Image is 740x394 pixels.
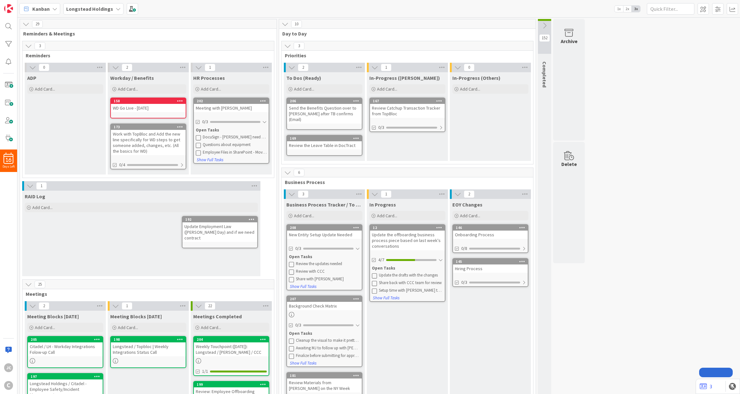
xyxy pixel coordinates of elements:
div: 206 [287,98,362,104]
span: 1x [615,6,623,12]
span: 152 [539,34,550,42]
div: 12Update the offboarding business process piece based on last week's conversations [370,225,445,250]
span: Reminders [26,52,266,59]
span: 3 [298,190,309,198]
div: 207 [290,297,362,301]
span: In-Progress (Others) [452,75,501,81]
div: 158 [111,98,186,104]
span: 2 [298,64,309,71]
div: 167Review Catchup Transaction Tracker from TopBloc [370,98,445,118]
div: 181 [290,373,362,378]
button: Show Full Tasks [290,360,317,367]
div: Work with TopBloc and Add the new line specifically for WD steps to get someone added, changes, e... [111,130,186,155]
span: Workday / Benefits [110,75,154,81]
div: Questions about equipment [203,142,267,147]
div: 207Background Check Matrix [287,296,362,310]
div: Finalize before submitting for approval in DocTract [296,353,360,358]
div: 208New Entity Setup Update Needed [287,225,362,239]
span: In Progress [369,201,396,208]
span: Priorities [285,52,525,59]
span: 3 [294,42,304,50]
span: 2 [464,190,475,198]
span: 10 [291,20,302,28]
div: 199 [197,382,269,387]
span: 3 [35,42,45,50]
div: 167 [373,99,445,103]
div: 12 [370,225,445,231]
div: 192Update Employment Law ([PERSON_NAME] Day) and if we need contract [182,217,257,242]
span: To Dos (Ready) [286,75,321,81]
div: 205 [28,337,103,342]
div: 207 [287,296,362,302]
span: 1 [381,190,392,198]
span: Meetings Completed [193,313,242,320]
span: 0/3 [378,124,384,131]
div: 198Longstead / Topbloc | Weekly Integrations Status Call [111,337,186,356]
div: Hiring Process [453,264,528,273]
span: Add Card... [201,325,221,330]
span: 2 [122,64,132,71]
span: 6 [294,169,304,176]
span: Kanban [32,5,50,13]
div: 202 [197,99,269,103]
div: 208 [287,225,362,231]
span: RAID Log [25,193,45,200]
div: 197 [31,374,103,379]
span: 2x [623,6,632,12]
span: 29 [32,20,43,28]
div: Employee Files in SharePoint - Moving to WD in the future state [203,150,267,155]
div: Open Tasks [196,127,267,133]
span: Add Card... [32,205,53,210]
div: Open Tasks [372,265,443,271]
div: 173 [114,125,186,129]
div: Cleanup the visual to make it pretty and upload into DocTract [296,338,360,343]
div: 145Hiring Process [453,259,528,273]
div: Weekly Touchpoint ([DATE]): Longstead / [PERSON_NAME] / CCC [194,342,269,356]
span: Add Card... [377,213,397,219]
div: 181 [287,373,362,378]
span: Add Card... [118,325,138,330]
div: 204 [197,337,269,342]
div: Review Catchup Transaction Tracker from TopBloc [370,104,445,118]
div: 173Work with TopBloc and Add the new line specifically for WD steps to get someone added, changes... [111,124,186,155]
span: Business Process [285,179,525,185]
div: 205 [31,337,103,342]
span: 0/3 [461,279,467,286]
span: Add Card... [118,86,138,92]
span: 2 [39,302,49,310]
a: 3 [700,383,712,390]
div: Send the Benefits Question over to [PERSON_NAME] after TB confirms (Email) [287,104,362,124]
span: 25 [35,281,45,288]
span: Add Card... [377,86,397,92]
div: 208 [290,226,362,230]
span: 1 [205,64,215,71]
div: 169Review the Leave Table in DocTract [287,136,362,149]
span: Add Card... [294,86,314,92]
div: 202Meeting with [PERSON_NAME] [194,98,269,112]
span: 0 [464,64,475,71]
span: 3x [632,6,640,12]
div: Awaiting MJ to follow up with [PERSON_NAME] on [DEMOGRAPHIC_DATA] Worker [296,346,360,351]
span: 0/3 [295,245,301,252]
span: Add Card... [294,213,314,219]
span: 0/4 [119,162,125,168]
div: C [4,381,13,390]
div: New Entity Setup Update Needed [287,231,362,239]
span: Add Card... [35,86,55,92]
b: Longstead Holdings [66,6,113,12]
span: Completed [541,61,548,87]
div: 206Send the Benefits Question over to [PERSON_NAME] after TB confirms (Email) [287,98,362,124]
div: 202 [194,98,269,104]
span: 0/3 [295,322,301,328]
div: 199 [194,382,269,387]
button: Show Full Tasks [290,283,317,290]
div: Archive [561,37,577,45]
div: Review Materials from [PERSON_NAME] on the NY Week [287,378,362,392]
span: 1 [122,302,132,310]
span: Add Card... [201,86,221,92]
div: Share with [PERSON_NAME] [296,276,360,282]
div: DocuSign - [PERSON_NAME] need to get her own account to track [203,135,267,140]
div: 12 [373,226,445,230]
div: 158WD Go Live - [DATE] [111,98,186,112]
span: 1/1 [202,368,208,375]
